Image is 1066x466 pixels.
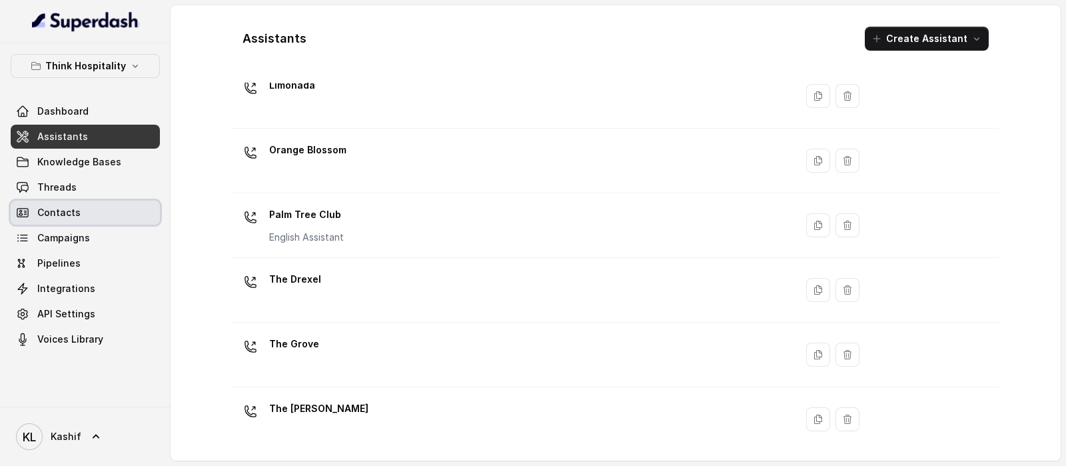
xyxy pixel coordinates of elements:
[51,430,81,443] span: Kashif
[37,206,81,219] span: Contacts
[11,327,160,351] a: Voices Library
[37,231,90,245] span: Campaigns
[11,125,160,149] a: Assistants
[11,418,160,455] a: Kashif
[37,282,95,295] span: Integrations
[269,139,346,161] p: Orange Blossom
[269,231,344,244] p: English Assistant
[269,333,319,355] p: The Grove
[37,105,89,118] span: Dashboard
[37,307,95,321] span: API Settings
[11,277,160,301] a: Integrations
[11,201,160,225] a: Contacts
[37,155,121,169] span: Knowledge Bases
[865,27,989,51] button: Create Assistant
[269,269,321,290] p: The Drexel
[37,333,103,346] span: Voices Library
[32,11,139,32] img: light.svg
[11,99,160,123] a: Dashboard
[37,130,88,143] span: Assistants
[11,251,160,275] a: Pipelines
[269,398,368,419] p: The [PERSON_NAME]
[11,226,160,250] a: Campaigns
[11,54,160,78] button: Think Hospitality
[45,58,126,74] p: Think Hospitality
[11,150,160,174] a: Knowledge Bases
[269,75,315,96] p: Limonada
[37,257,81,270] span: Pipelines
[37,181,77,194] span: Threads
[243,28,306,49] h1: Assistants
[11,302,160,326] a: API Settings
[11,175,160,199] a: Threads
[23,430,36,444] text: KL
[269,204,344,225] p: Palm Tree Club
